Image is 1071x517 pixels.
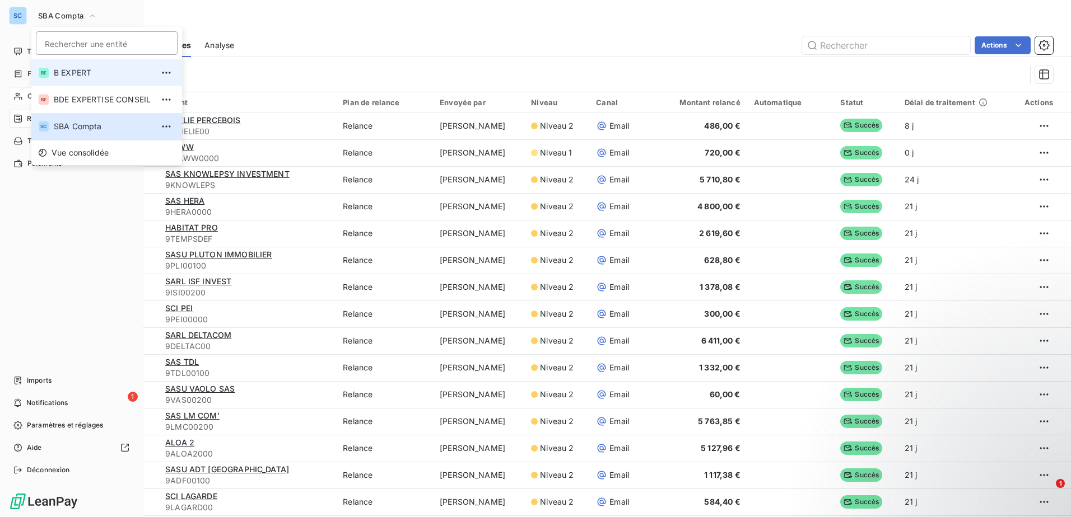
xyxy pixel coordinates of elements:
span: Email [609,416,629,427]
span: Niveau 2 [540,469,574,481]
span: Succès [840,280,882,294]
td: Relance [336,327,433,354]
td: [PERSON_NAME] [433,435,524,462]
span: Succès [840,441,882,455]
span: AMELIE PERCEBOIS [165,115,240,125]
div: BE [38,67,49,78]
span: Succès [840,468,882,482]
span: Tâches [27,136,51,146]
span: Notifications [26,398,68,408]
span: 4 800,00 € [697,201,741,211]
span: SBA Compta [38,11,83,20]
span: 9LAGARD00 [165,502,329,513]
span: Paiements [27,158,62,168]
span: 9ISI00200 [165,287,329,298]
td: 0 j [898,139,1009,166]
span: Aide [27,443,42,453]
td: Relance [336,220,433,247]
span: Niveau 2 [540,443,574,454]
span: Succès [840,200,882,213]
div: Canal [596,98,639,107]
div: Envoyée par [440,98,518,107]
span: 9HERA0000 [165,206,329,218]
td: 21 j [898,247,1009,274]
span: 1 117,38 € [704,470,741,480]
span: 300,00 € [704,309,740,318]
td: [PERSON_NAME] [433,166,524,193]
td: Relance [336,166,433,193]
span: Niveau 2 [540,174,574,185]
span: 9PEI00000 [165,314,329,325]
span: 5 710,80 € [700,175,741,184]
span: 9ALOA2000 [165,448,329,459]
span: 1 [1056,479,1065,488]
span: 584,40 € [704,497,740,506]
span: Email [609,120,629,131]
span: 9DELTAC00 [165,341,329,352]
span: 9AMELIE00 [165,126,329,137]
div: Automatique [754,98,827,107]
span: SCI LAGARDE [165,491,217,501]
span: 9VAS00200 [165,394,329,406]
td: 21 j [898,274,1009,300]
span: Niveau 1 [540,147,572,158]
div: SC [9,7,27,25]
span: Délai de traitement [905,98,975,107]
div: Plan de relance [343,98,426,107]
span: 9WAWW0000 [165,153,329,164]
span: B EXPERT [54,67,153,78]
td: 21 j [898,408,1009,435]
span: Paramètres et réglages [27,420,103,430]
span: Email [609,281,629,293]
iframe: Intercom notifications message [847,408,1071,487]
td: [PERSON_NAME] [433,139,524,166]
span: Niveau 2 [540,496,574,507]
span: Email [609,308,629,319]
span: ALOA 2 [165,438,194,447]
td: 21 j [898,193,1009,220]
span: Email [609,496,629,507]
span: Email [609,469,629,481]
td: 21 j [898,220,1009,247]
td: [PERSON_NAME] [433,327,524,354]
span: Succès [840,307,882,321]
span: Succès [840,146,882,159]
span: 720,00 € [705,148,740,157]
td: [PERSON_NAME] [433,408,524,435]
td: 21 j [898,354,1009,381]
td: 21 j [898,381,1009,408]
span: Factures [27,69,56,79]
button: Actions [975,36,1031,54]
td: 21 j [898,327,1009,354]
td: [PERSON_NAME] [433,300,524,327]
span: Niveau 2 [540,281,574,293]
span: Succès [840,119,882,132]
td: 8 j [898,112,1009,139]
span: Niveau 2 [540,255,574,266]
span: 2 619,60 € [699,228,741,238]
div: Actions [1016,98,1053,107]
span: SARL ISF INVEST [165,276,231,286]
span: 1 378,08 € [700,282,741,292]
img: Logo LeanPay [9,492,78,510]
td: Relance [336,247,433,274]
span: 9TEMPSDEF [165,233,329,245]
span: Niveau 2 [540,228,574,239]
span: 628,80 € [704,255,740,265]
td: [PERSON_NAME] [433,462,524,488]
span: SAS KNOWLEPSY INVESTMENT [165,169,290,178]
span: BDE EXPERTISE CONSEIL [54,94,153,105]
td: [PERSON_NAME] [433,220,524,247]
div: Statut [840,98,891,107]
td: Relance [336,193,433,220]
input: Rechercher [802,36,970,54]
span: 9LMC00200 [165,421,329,433]
span: 5 127,96 € [701,443,741,453]
span: SCI PEI [165,303,193,313]
span: 9KNOWLEPS [165,180,329,191]
span: Vue consolidée [52,147,109,158]
td: [PERSON_NAME] [433,193,524,220]
span: Niveau 2 [540,389,574,400]
td: Relance [336,462,433,488]
td: [PERSON_NAME] [433,354,524,381]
